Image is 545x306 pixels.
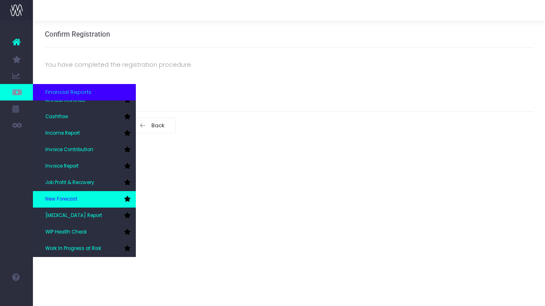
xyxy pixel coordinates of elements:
span: Invoice Report [45,163,79,170]
span: Financial Reports [45,88,91,96]
a: Job Profit & Recovery [33,175,136,191]
a: Invoice Report [33,158,136,175]
span: Income Report [45,130,80,137]
p: You have completed the registration procedure. [45,60,533,70]
span: [MEDICAL_DATA] Report [45,212,102,220]
span: Cashflow [45,113,68,121]
span: Annual Revenue [45,97,85,104]
button: Back [128,118,176,133]
span: New Forecast [45,196,77,203]
span: WIP Health Check [45,229,87,236]
h3: Confirm Registration [45,30,110,38]
a: New Forecast [33,191,136,208]
span: Back [149,122,165,129]
span: Job Profit & Recovery [45,179,94,187]
a: Invoice Contribution [33,142,136,158]
a: Income Report [33,125,136,142]
a: Work In Progress at Risk [33,241,136,257]
img: images/default_profile_image.png [10,290,23,302]
span: Invoice Contribution [45,146,93,154]
a: WIP Health Check [33,224,136,241]
a: Cashflow [33,109,136,125]
a: [MEDICAL_DATA] Report [33,208,136,224]
a: Annual Revenue [33,92,136,109]
span: Work In Progress at Risk [45,245,101,252]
